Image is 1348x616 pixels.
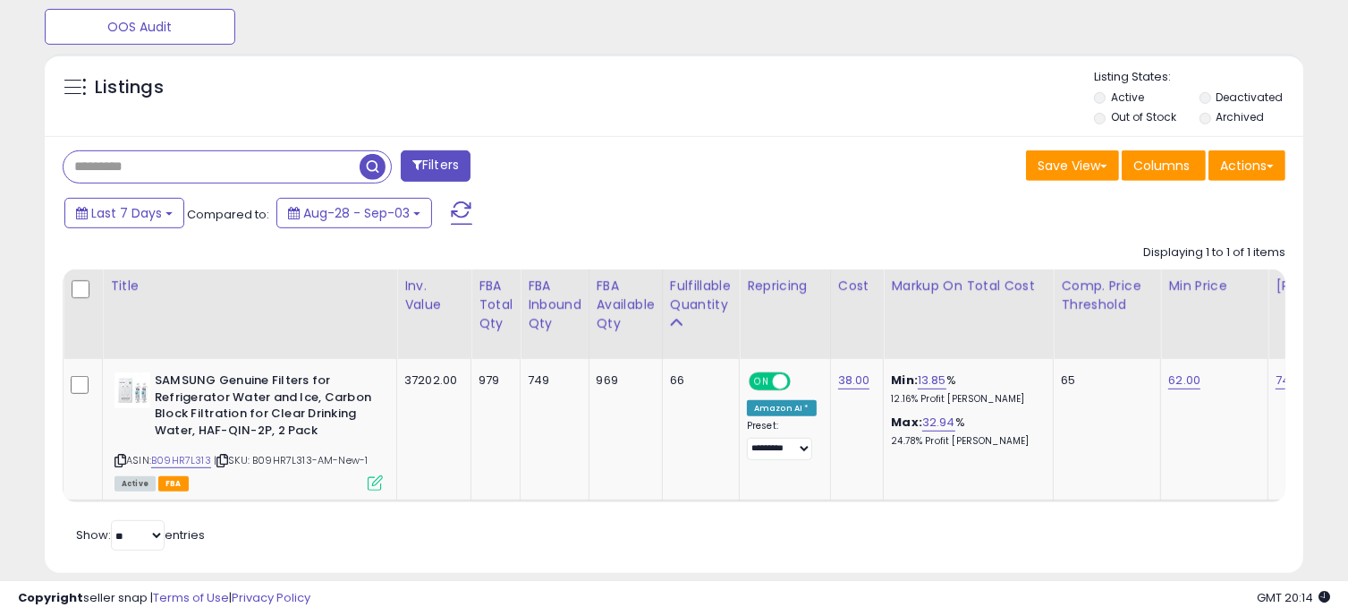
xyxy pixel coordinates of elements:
div: Min Price [1168,277,1260,295]
div: FBA Available Qty [597,277,655,333]
div: Preset: [747,420,817,460]
span: Aug-28 - Sep-03 [303,204,410,222]
label: Active [1111,90,1144,105]
div: Fulfillable Quantity [670,277,732,314]
div: ASIN: [114,372,383,489]
div: Amazon AI * [747,400,817,416]
strong: Copyright [18,589,83,606]
p: 24.78% Profit [PERSON_NAME] [891,435,1039,448]
div: 65 [1061,372,1147,389]
label: Deactivated [1217,90,1284,105]
span: Last 7 Days [91,204,162,222]
span: FBA [158,476,189,492]
div: Comp. Price Threshold [1061,277,1153,314]
a: 38.00 [838,372,870,389]
div: seller snap | | [18,590,310,607]
div: Displaying 1 to 1 of 1 items [1143,244,1285,261]
div: 969 [597,372,649,389]
a: Privacy Policy [232,589,310,606]
img: 41gOeh8LSYL._SL40_.jpg [114,372,150,408]
div: Markup on Total Cost [891,277,1046,295]
p: Listing States: [1094,69,1303,86]
span: OFF [788,374,817,389]
b: SAMSUNG Genuine Filters for Refrigerator Water and Ice, Carbon Block Filtration for Clear Drinkin... [155,372,372,443]
div: 749 [528,372,575,389]
div: 37202.00 [404,372,457,389]
th: The percentage added to the cost of goods (COGS) that forms the calculator for Min & Max prices. [884,269,1054,359]
div: Cost [838,277,877,295]
label: Archived [1217,109,1265,124]
h5: Listings [95,75,164,100]
div: % [891,415,1039,448]
span: Columns [1133,157,1190,175]
a: 13.85 [918,372,946,389]
button: Aug-28 - Sep-03 [276,198,432,228]
span: Show: entries [76,526,205,543]
label: Out of Stock [1111,109,1176,124]
div: 66 [670,372,725,389]
div: Inv. value [404,277,463,314]
button: Save View [1026,150,1119,181]
button: Filters [401,150,471,182]
div: FBA inbound Qty [528,277,581,333]
a: 74.99 [1276,372,1308,389]
button: Last 7 Days [64,198,184,228]
a: 62.00 [1168,372,1200,389]
a: 32.94 [922,414,955,432]
div: FBA Total Qty [479,277,513,333]
b: Max: [891,414,922,431]
button: Columns [1122,150,1206,181]
div: 979 [479,372,506,389]
b: Min: [891,372,918,389]
span: ON [750,374,773,389]
p: 12.16% Profit [PERSON_NAME] [891,393,1039,406]
div: % [891,372,1039,406]
button: Actions [1208,150,1285,181]
span: | SKU: B09HR7L313-AM-New-1 [214,453,368,467]
span: All listings currently available for purchase on Amazon [114,476,156,492]
div: Repricing [747,277,823,295]
a: Terms of Use [153,589,229,606]
div: Title [110,277,389,295]
a: B09HR7L313 [151,453,211,468]
span: 2025-09-11 20:14 GMT [1257,589,1330,606]
button: OOS Audit [45,9,235,45]
span: Compared to: [187,206,269,223]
